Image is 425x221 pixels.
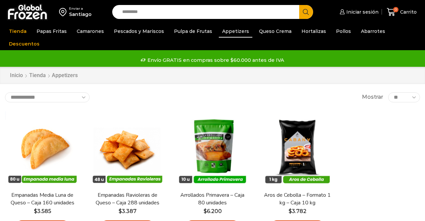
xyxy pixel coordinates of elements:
span: $ [34,208,37,214]
span: Iniciar sesión [345,9,379,15]
a: Tienda [29,72,46,79]
select: Pedido de la tienda [5,92,90,102]
bdi: 3.387 [119,208,136,214]
a: Pescados y Mariscos [111,25,167,38]
a: Hortalizas [298,25,329,38]
h1: Appetizers [52,72,78,78]
a: Empanadas Ravioleras de Queso – Caja 288 unidades [94,191,161,207]
button: Search button [299,5,313,19]
a: Aros de Cebolla – Formato 1 kg – Caja 10 kg [264,191,331,207]
bdi: 6.200 [204,208,222,214]
a: Descuentos [6,38,43,50]
span: $ [289,208,292,214]
span: Mostrar [362,93,383,101]
a: Appetizers [219,25,252,38]
bdi: 3.782 [289,208,306,214]
img: address-field-icon.svg [59,6,69,18]
span: $ [204,208,207,214]
a: Empanadas Media Luna de Queso – Caja 160 unidades [9,191,76,207]
a: Camarones [73,25,107,38]
a: Inicio [10,72,23,79]
span: 0 [393,7,398,12]
div: Enviar a [69,6,92,11]
bdi: 3.585 [34,208,51,214]
a: Abarrotes [358,25,388,38]
a: Queso Crema [256,25,295,38]
a: Pulpa de Frutas [171,25,215,38]
span: $ [119,208,122,214]
a: Pollos [333,25,354,38]
a: Papas Fritas [33,25,70,38]
a: Arrollados Primavera – Caja 80 unidades [179,191,246,207]
a: 0 Carrito [385,4,418,20]
a: Tienda [6,25,30,38]
nav: Breadcrumb [10,72,78,79]
span: Carrito [398,9,417,15]
div: Santiago [69,11,92,18]
a: Iniciar sesión [338,5,379,19]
